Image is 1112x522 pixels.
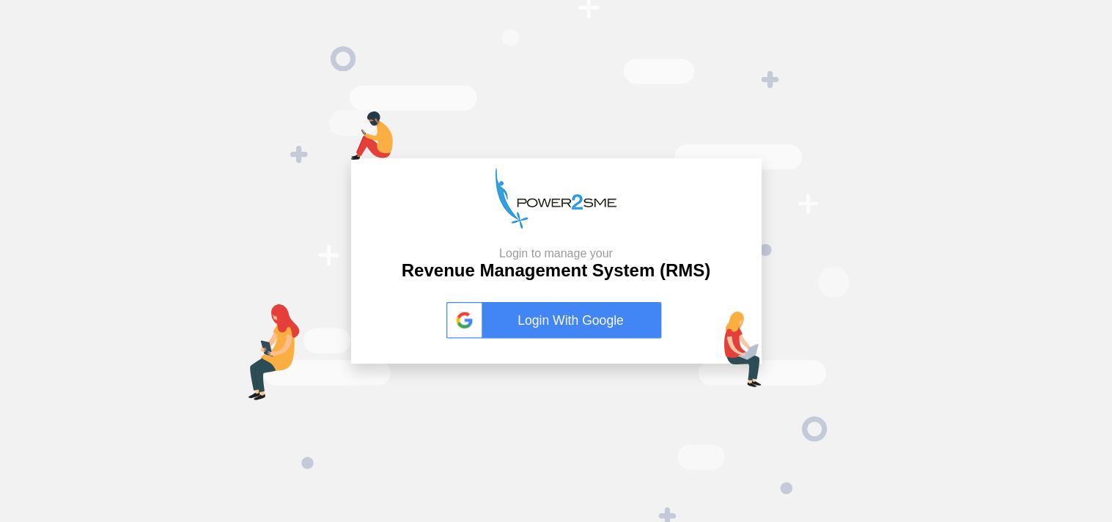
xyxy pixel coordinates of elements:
[248,304,300,400] img: tab-login.png
[402,246,710,260] small: Login to manage your
[496,168,616,229] img: p2s_logo.png
[351,111,393,160] img: mob-login.png
[402,246,710,282] h2: Revenue Management System (RMS)
[724,312,762,387] img: lap-login.png
[446,302,666,339] a: Login With Google
[442,287,671,354] button: Login With Google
